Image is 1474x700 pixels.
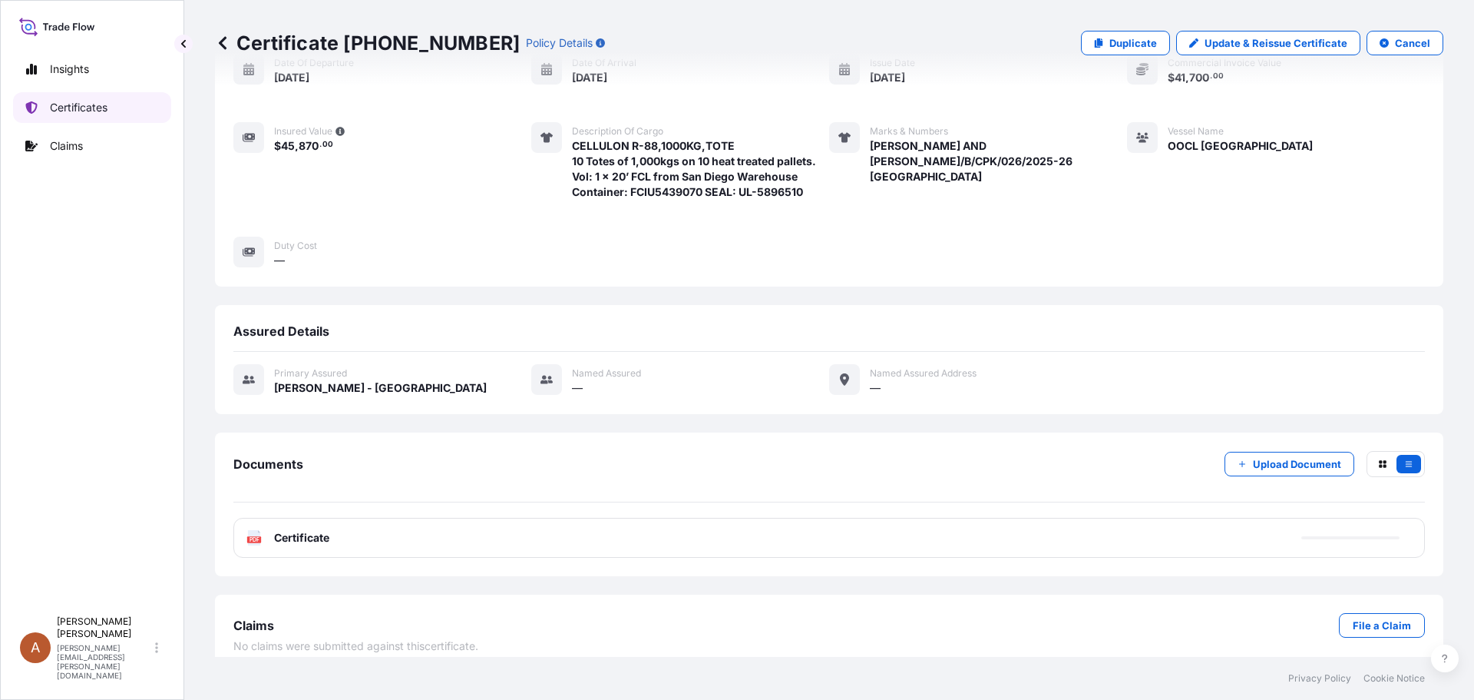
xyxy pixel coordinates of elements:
[281,141,295,151] span: 45
[50,100,107,115] p: Certificates
[31,640,40,655] span: A
[526,35,593,51] p: Policy Details
[870,138,1127,184] span: [PERSON_NAME] AND [PERSON_NAME]/B/CPK/026/2025-26 [GEOGRAPHIC_DATA]
[274,367,347,380] span: Primary assured
[13,92,171,123] a: Certificates
[1253,456,1341,472] p: Upload Document
[870,380,881,396] span: —
[299,141,319,151] span: 870
[274,253,285,268] span: —
[1081,31,1170,55] a: Duplicate
[274,141,281,151] span: $
[233,323,329,339] span: Assured Details
[572,367,641,380] span: Named Assured
[233,639,478,654] span: No claims were submitted against this certificate .
[322,142,333,148] span: 00
[274,240,317,252] span: Duty Cost
[1363,672,1425,685] a: Cookie Notice
[1109,35,1157,51] p: Duplicate
[274,125,332,138] span: Insured Value
[1176,31,1360,55] a: Update & Reissue Certificate
[295,141,299,151] span: ,
[1288,672,1351,685] a: Privacy Policy
[233,456,303,472] span: Documents
[250,537,259,542] text: PDF
[1224,452,1354,476] button: Upload Document
[57,643,152,680] p: [PERSON_NAME][EMAIL_ADDRESS][PERSON_NAME][DOMAIN_NAME]
[274,380,487,396] span: [PERSON_NAME] - [GEOGRAPHIC_DATA]
[50,138,83,154] p: Claims
[13,131,171,161] a: Claims
[1339,613,1425,638] a: File a Claim
[233,618,274,633] span: Claims
[1367,31,1443,55] button: Cancel
[1205,35,1347,51] p: Update & Reissue Certificate
[57,615,152,640] p: [PERSON_NAME] [PERSON_NAME]
[870,125,948,138] span: Marks & Numbers
[870,367,977,380] span: Named Assured Address
[1353,618,1411,633] p: File a Claim
[1168,125,1224,138] span: Vessel Name
[319,142,322,148] span: .
[13,54,171,85] a: Insights
[1168,138,1313,154] span: OOCL [GEOGRAPHIC_DATA]
[572,380,583,396] span: —
[1395,35,1430,51] p: Cancel
[572,138,816,200] span: CELLULON R-88,1000KG,TOTE 10 Totes of 1,000kgs on 10 heat treated pallets. Vol: 1 x 20’ FCL from ...
[572,125,663,138] span: Description of cargo
[274,530,329,546] span: Certificate
[215,31,520,55] p: Certificate [PHONE_NUMBER]
[50,61,89,77] p: Insights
